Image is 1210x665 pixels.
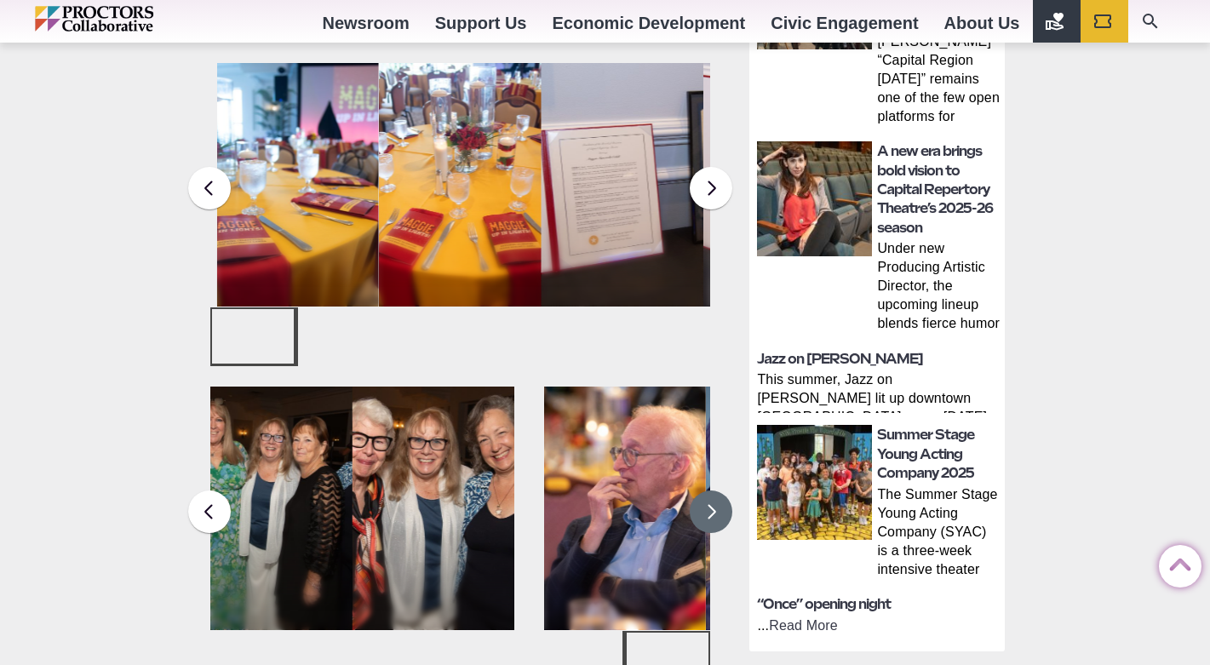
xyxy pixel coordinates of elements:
[757,370,1000,413] p: This summer, Jazz on [PERSON_NAME] lit up downtown [GEOGRAPHIC_DATA] every [DATE] with live, lunc...
[757,141,872,256] img: thumbnail: A new era brings bold vision to Capital Repertory Theatre’s 2025-26 season
[757,425,872,540] img: thumbnail: Summer Stage Young Acting Company 2025
[877,485,1000,582] p: The Summer Stage Young Acting Company (SYAC) is a three‑week intensive theater program held at [G...
[188,490,231,533] button: Previous slide
[877,427,974,481] a: Summer Stage Young Acting Company 2025
[769,618,838,633] a: Read More
[757,351,923,367] a: Jazz on [PERSON_NAME]
[877,32,1000,129] p: [PERSON_NAME] “Capital Region [DATE]” remains one of the few open platforms for everyday voices S...
[1159,546,1193,580] a: Back to Top
[690,490,732,533] button: Next slide
[877,143,993,236] a: A new era brings bold vision to Capital Repertory Theatre’s 2025-26 season
[757,616,1000,635] p: ...
[35,6,227,32] img: Proctors logo
[188,167,231,209] button: Previous slide
[690,167,732,209] button: Next slide
[877,239,1000,336] p: Under new Producing Artistic Director, the upcoming lineup blends fierce humor and dazzling theat...
[757,596,891,612] a: “Once” opening night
